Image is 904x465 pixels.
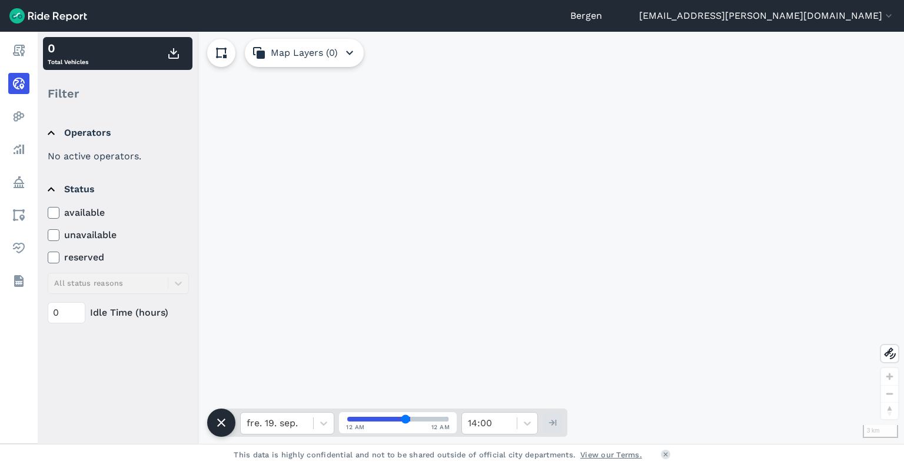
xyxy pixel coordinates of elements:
a: Heatmaps [8,106,29,127]
button: Map Layers (0) [245,39,364,67]
div: Total Vehicles [48,39,88,68]
div: 0 [48,39,88,57]
a: Analyze [8,139,29,160]
div: loading [38,32,904,444]
a: Policy [8,172,29,193]
a: Report [8,40,29,61]
a: Areas [8,205,29,226]
a: View our Terms. [580,449,642,460]
button: [EMAIL_ADDRESS][PERSON_NAME][DOMAIN_NAME] [639,9,895,23]
label: unavailable [48,228,189,242]
img: Ride Report [9,8,87,24]
a: Datasets [8,270,29,292]
a: Realtime [8,73,29,94]
div: Filter [43,75,192,112]
div: Idle Time (hours) [48,302,189,323]
label: available [48,206,189,220]
label: reserved [48,250,189,265]
summary: Status [48,173,187,206]
summary: Operators [48,116,187,149]
span: 12 AM [431,423,450,431]
a: Health [8,237,29,259]
a: Bergen [570,9,602,23]
div: No active operators. [48,149,189,163]
span: 12 AM [346,423,365,431]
